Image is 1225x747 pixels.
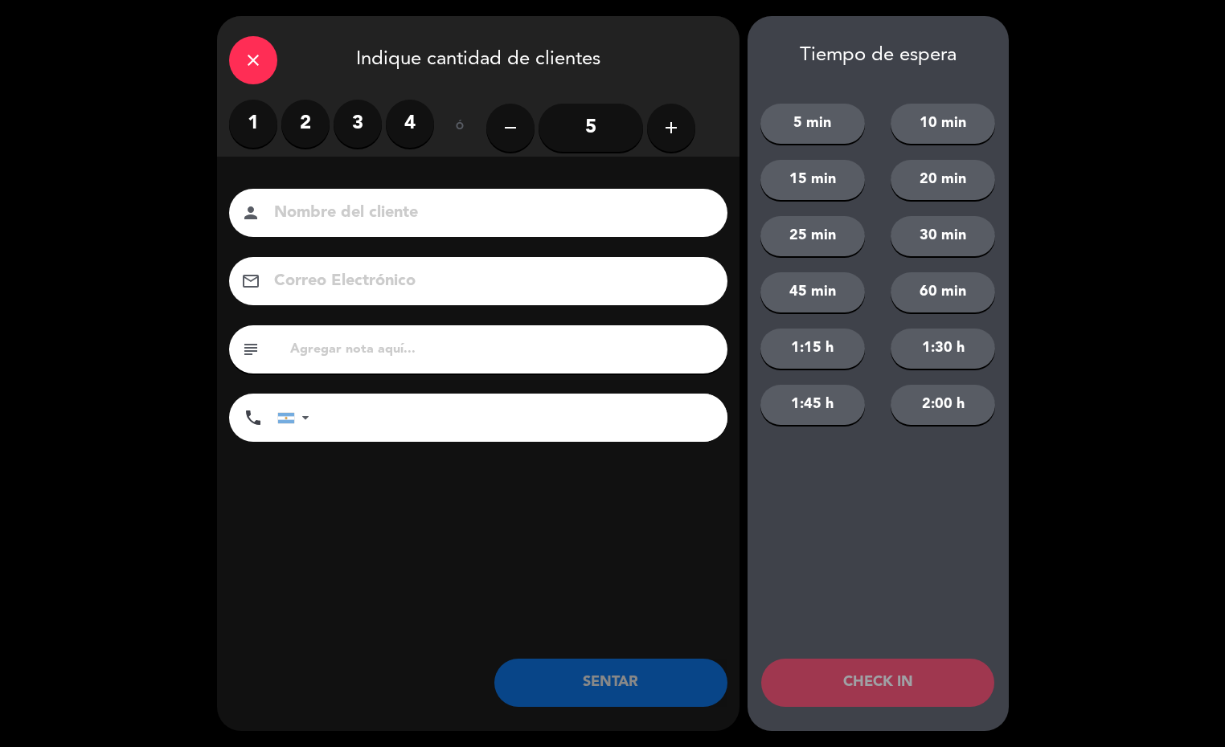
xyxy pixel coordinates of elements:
[386,100,434,148] label: 4
[760,216,865,256] button: 25 min
[486,104,535,152] button: remove
[272,199,707,227] input: Nombre del cliente
[278,394,315,441] div: Argentina: +54
[891,104,995,144] button: 10 min
[434,100,486,156] div: ó
[760,385,865,425] button: 1:45 h
[501,118,520,137] i: remove
[241,340,260,359] i: subject
[494,659,727,707] button: SENTAR
[229,100,277,148] label: 1
[891,272,995,312] button: 60 min
[891,160,995,200] button: 20 min
[891,329,995,369] button: 1:30 h
[662,118,681,137] i: add
[647,104,695,152] button: add
[244,408,263,427] i: phone
[241,203,260,222] i: person
[761,659,994,707] button: CHECK IN
[272,267,707,296] input: Correo Electrónico
[334,100,382,148] label: 3
[217,16,740,100] div: Indique cantidad de clientes
[760,160,865,200] button: 15 min
[760,104,865,144] button: 5 min
[244,51,263,70] i: close
[748,44,1009,67] div: Tiempo de espera
[760,329,865,369] button: 1:15 h
[241,271,260,291] i: email
[891,216,995,256] button: 30 min
[281,100,330,148] label: 2
[891,385,995,425] button: 2:00 h
[760,272,865,312] button: 45 min
[289,338,715,361] input: Agregar nota aquí...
